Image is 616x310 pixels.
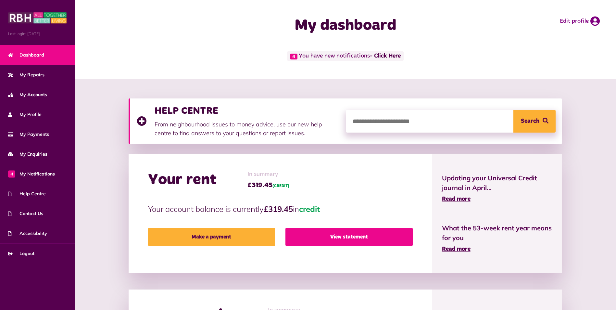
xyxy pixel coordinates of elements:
span: (CREDIT) [272,184,289,188]
span: In summary [247,170,289,179]
h1: My dashboard [217,16,474,35]
p: Your account balance is currently in [148,203,413,215]
span: £319.45 [247,180,289,190]
span: My Accounts [8,91,47,98]
span: 4 [290,54,297,59]
span: Search [521,110,539,133]
h2: Your rent [148,171,217,189]
span: My Enquiries [8,151,47,158]
span: Read more [442,246,471,252]
h3: HELP CENTRE [155,105,340,117]
span: You have new notifications [287,51,404,61]
a: Edit profile [560,16,600,26]
span: Updating your Universal Credit journal in April... [442,173,553,193]
span: My Profile [8,111,42,118]
span: Read more [442,196,471,202]
span: My Repairs [8,71,44,78]
a: Updating your Universal Credit journal in April... Read more [442,173,553,204]
button: Search [513,110,556,133]
span: 4 [8,170,15,177]
a: What the 53-week rent year means for you Read more [442,223,553,254]
span: Accessibility [8,230,47,237]
a: - Click Here [370,53,401,59]
a: View statement [285,228,412,246]
span: Logout [8,250,34,257]
span: My Payments [8,131,49,138]
a: Make a payment [148,228,275,246]
span: credit [299,204,320,214]
img: MyRBH [8,11,67,24]
span: My Notifications [8,171,55,177]
span: Last login: [DATE] [8,31,67,37]
p: From neighbourhood issues to money advice, use our new help centre to find answers to your questi... [155,120,340,137]
span: Dashboard [8,52,44,58]
span: What the 53-week rent year means for you [442,223,553,243]
span: Contact Us [8,210,43,217]
span: Help Centre [8,190,46,197]
strong: £319.45 [264,204,293,214]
